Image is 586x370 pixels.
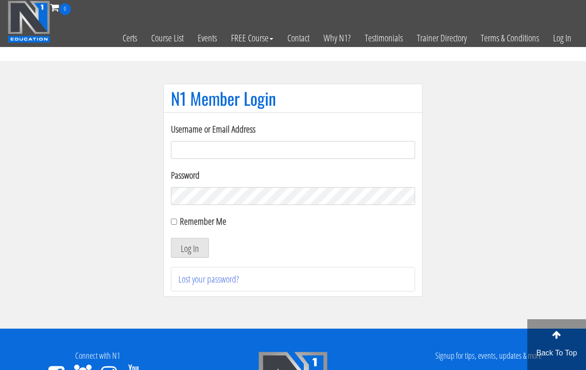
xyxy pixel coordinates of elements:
label: Password [171,168,415,182]
a: Course List [144,15,191,61]
h4: Signup for tips, events, updates & more [398,351,579,361]
label: Remember Me [180,215,226,228]
label: Username or Email Address [171,122,415,136]
span: 0 [59,3,71,15]
a: Lost your password? [178,273,239,285]
a: Testimonials [358,15,410,61]
a: 0 [50,1,71,14]
h1: N1 Member Login [171,89,415,108]
a: Certs [116,15,144,61]
a: FREE Course [224,15,280,61]
a: Why N1? [316,15,358,61]
img: n1-education [8,0,50,43]
a: Terms & Conditions [474,15,546,61]
h4: Connect with N1 [7,351,188,361]
a: Log In [546,15,578,61]
a: Contact [280,15,316,61]
a: Trainer Directory [410,15,474,61]
a: Events [191,15,224,61]
button: Log In [171,238,209,258]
